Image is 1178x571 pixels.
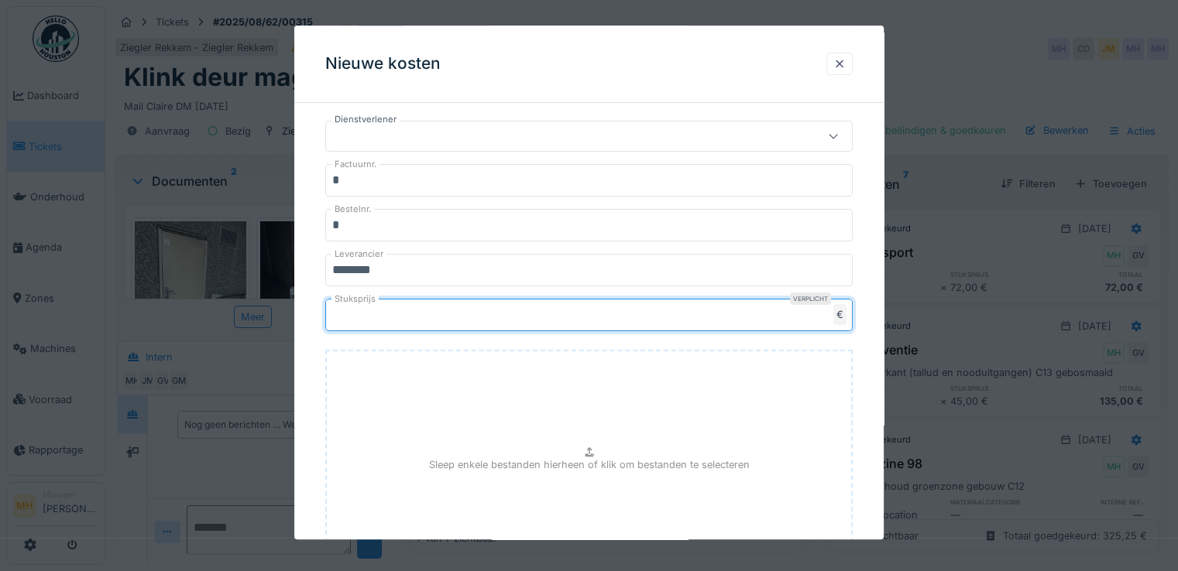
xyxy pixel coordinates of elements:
label: Factuurnr. [331,158,380,171]
label: Leverancier [331,248,386,261]
label: Bestelnr. [331,203,374,216]
label: Dienstverlener [331,113,400,126]
h3: Nieuwe kosten [325,54,441,74]
div: € [833,304,847,325]
label: Stuksprijs [331,292,379,306]
div: Verplicht [790,292,831,305]
p: Sleep enkele bestanden hierheen of klik om bestanden te selecteren [429,457,750,472]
